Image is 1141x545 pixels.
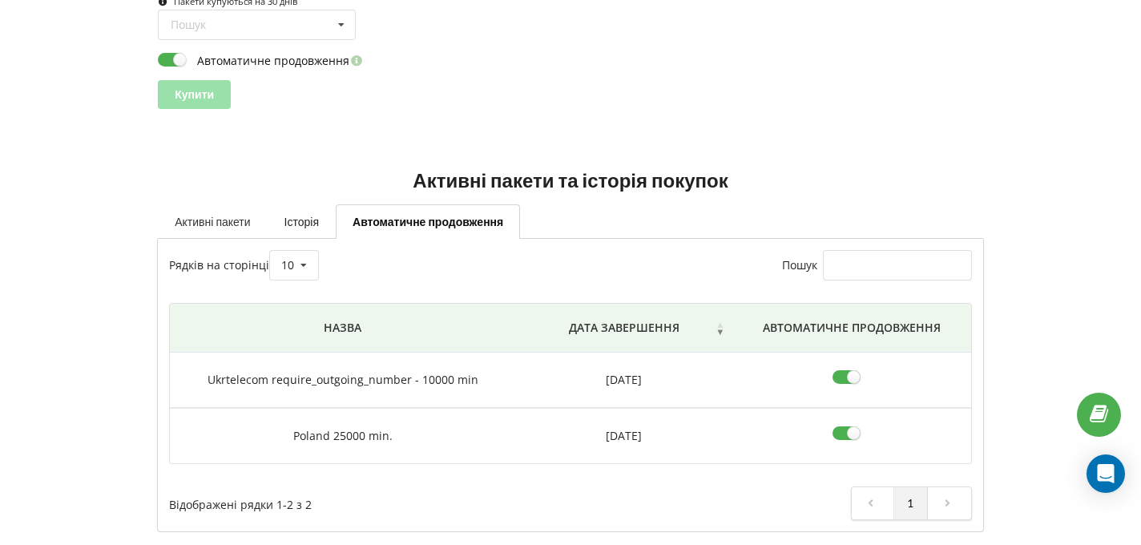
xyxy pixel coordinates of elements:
[171,19,206,30] div: Пошук
[782,257,972,272] label: Пошук
[1087,454,1125,493] div: Open Intercom Messenger
[336,204,520,239] a: Автоматичне продовження
[349,54,363,66] i: Увімкніть цю опцію, щоб автоматично продовжувати дію пакету в день її завершення. Кошти на продов...
[281,260,294,271] div: 10
[170,353,515,408] td: Ukrtelecom require_outgoing_number - 10000 min
[170,304,515,353] th: Назва
[823,250,972,281] input: Пошук
[515,304,732,353] th: Дата завершення: activate to sort column ascending
[158,51,365,68] label: Автоматичне продовження
[158,168,983,193] h2: Активні пакети та історія покупок
[169,257,318,272] label: Рядків на сторінці
[894,487,928,519] a: 1
[158,204,267,238] a: Активні пакети
[732,304,970,353] th: Автоматичне продовження
[515,353,732,408] td: [DATE]
[515,408,732,464] td: [DATE]
[169,486,507,513] div: Відображені рядки 1-2 з 2
[268,204,336,238] a: Історія
[170,408,515,464] td: Poland 25000 min.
